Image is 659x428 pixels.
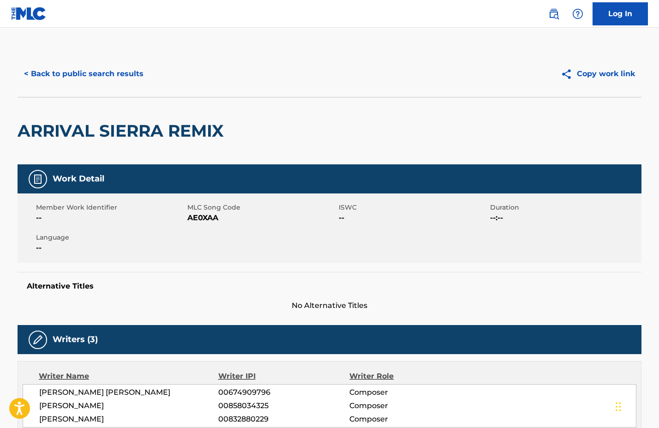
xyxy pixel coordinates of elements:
[36,212,185,223] span: --
[349,400,469,411] span: Composer
[218,414,349,425] span: 00832880229
[554,62,641,85] button: Copy work link
[218,387,349,398] span: 00674909796
[36,233,185,242] span: Language
[339,212,488,223] span: --
[572,8,583,19] img: help
[561,68,577,80] img: Copy work link
[339,203,488,212] span: ISWC
[32,334,43,345] img: Writers
[613,384,659,428] iframe: Chat Widget
[32,174,43,185] img: Work Detail
[545,5,563,23] a: Public Search
[27,282,632,291] h5: Alternative Titles
[36,242,185,253] span: --
[39,371,218,382] div: Writer Name
[187,203,336,212] span: MLC Song Code
[218,371,350,382] div: Writer IPI
[569,5,587,23] div: Help
[39,414,218,425] span: [PERSON_NAME]
[36,203,185,212] span: Member Work Identifier
[349,387,469,398] span: Composer
[349,371,469,382] div: Writer Role
[53,174,104,184] h5: Work Detail
[39,387,218,398] span: [PERSON_NAME] [PERSON_NAME]
[218,400,349,411] span: 00858034325
[593,2,648,25] a: Log In
[548,8,559,19] img: search
[490,212,639,223] span: --:--
[18,121,228,141] h2: ARRIVAL SIERRA REMIX
[11,7,47,20] img: MLC Logo
[616,393,621,421] div: Glisser
[187,212,336,223] span: AE0XAA
[18,62,150,85] button: < Back to public search results
[18,300,641,311] span: No Alternative Titles
[613,384,659,428] div: Widget de chat
[53,334,98,345] h5: Writers (3)
[490,203,639,212] span: Duration
[39,400,218,411] span: [PERSON_NAME]
[349,414,469,425] span: Composer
